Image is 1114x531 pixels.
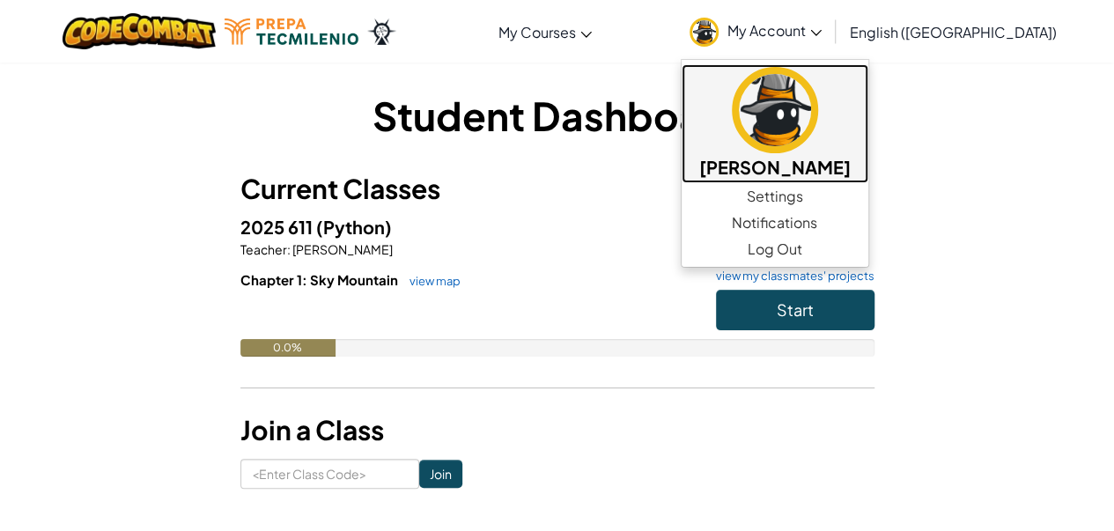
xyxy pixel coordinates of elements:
img: avatar [732,67,818,153]
a: Log Out [682,236,868,262]
a: Settings [682,183,868,210]
a: [PERSON_NAME] [682,64,868,183]
span: Teacher [240,241,287,257]
a: My Account [681,4,830,59]
a: English ([GEOGRAPHIC_DATA]) [841,8,1066,55]
span: My Account [727,21,822,40]
img: Ozaria [367,18,395,45]
input: Join [419,460,462,488]
h1: Student Dashboard [240,88,874,143]
span: (Python) [316,216,392,238]
img: avatar [690,18,719,47]
div: 0.0% [240,339,336,357]
img: CodeCombat logo [63,13,217,49]
h3: Current Classes [240,169,874,209]
span: English ([GEOGRAPHIC_DATA]) [850,23,1057,41]
span: : [287,241,291,257]
input: <Enter Class Code> [240,459,419,489]
span: 2025 611 [240,216,316,238]
h3: Join a Class [240,410,874,450]
img: Tecmilenio logo [225,18,358,45]
a: view map [401,274,461,288]
a: view my classmates' projects [707,270,874,282]
a: Notifications [682,210,868,236]
span: [PERSON_NAME] [291,241,393,257]
button: Start [716,290,874,330]
span: My Courses [498,23,576,41]
a: My Courses [490,8,601,55]
span: Chapter 1: Sky Mountain [240,271,401,288]
span: Notifications [732,212,817,233]
span: Start [777,299,814,320]
h5: [PERSON_NAME] [699,153,851,181]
